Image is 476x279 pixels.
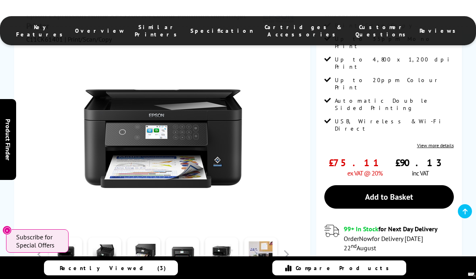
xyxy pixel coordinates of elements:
span: ex VAT @ 20% [347,169,382,177]
span: Customer Questions [353,23,411,38]
div: for Next Day Delivery [344,225,454,233]
sup: nd [351,242,357,249]
span: Key Features [16,23,67,38]
span: Up to 4,800 x 1,200 dpi Print [335,56,454,70]
span: Automatic Double Sided Printing [335,97,454,112]
span: Reviews [420,27,460,34]
span: 99+ In Stock [344,225,378,233]
span: Up to 20ppm Colour Print [335,76,454,91]
span: Overview [75,27,125,34]
a: Recently Viewed (3) [44,260,178,275]
span: USB, Wireless & Wi-Fi Direct [335,118,454,132]
span: Subscribe for Special Offers [16,233,61,249]
a: View more details [417,142,454,148]
span: Similar Printers [133,23,182,38]
button: Close [2,226,12,235]
span: Specification [190,27,253,34]
span: Compare Products [296,264,393,272]
div: modal_delivery [324,225,454,252]
span: Now [359,235,372,243]
span: £90.13 [395,156,445,169]
span: inc VAT [412,169,429,177]
img: Open Live Chat window [468,273,476,277]
img: Epson Expression Home XP-5200 Thumbnail [84,59,242,218]
span: £75.11 [329,156,382,169]
span: Recently Viewed (3) [60,264,166,272]
span: Order for Delivery [DATE] 22 August [344,235,423,252]
span: Cartridges & Accessories [261,23,345,38]
a: Compare Products [272,260,406,275]
a: Add to Basket [324,185,454,209]
span: Product Finder [4,119,12,161]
